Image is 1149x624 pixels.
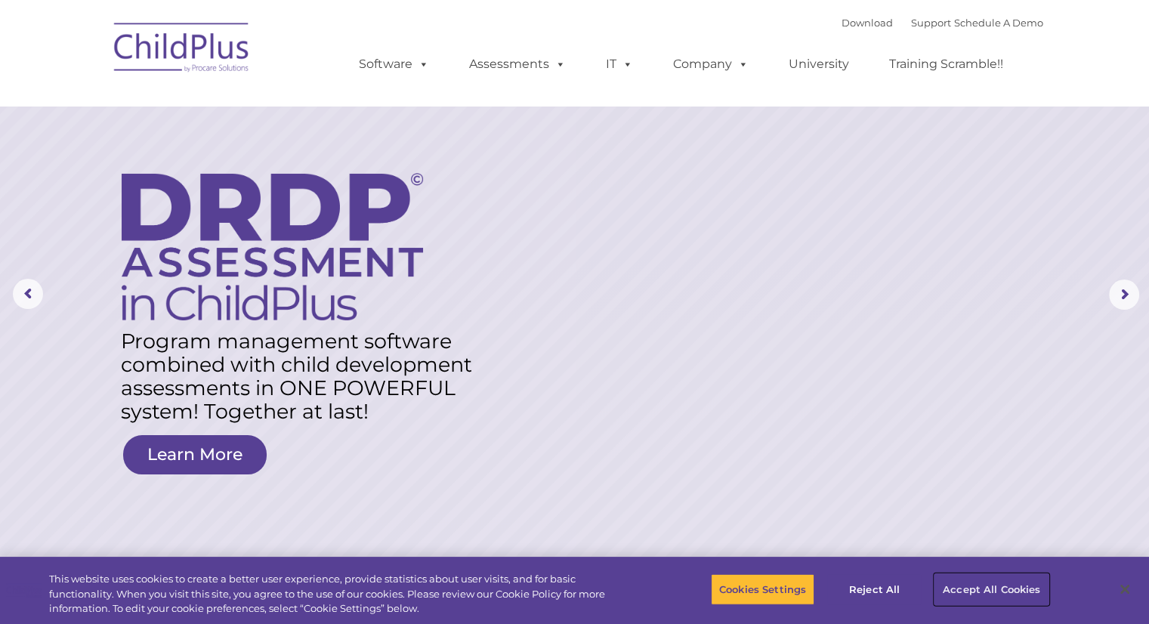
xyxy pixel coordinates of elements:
[344,49,444,79] a: Software
[122,173,423,320] img: DRDP Assessment in ChildPlus
[842,17,1043,29] font: |
[210,162,274,173] span: Phone number
[49,572,632,616] div: This website uses cookies to create a better user experience, provide statistics about user visit...
[1108,573,1141,606] button: Close
[210,100,256,111] span: Last name
[774,49,864,79] a: University
[658,49,764,79] a: Company
[121,329,489,423] rs-layer: Program management software combined with child development assessments in ONE POWERFUL system! T...
[911,17,951,29] a: Support
[107,12,258,88] img: ChildPlus by Procare Solutions
[827,573,922,605] button: Reject All
[954,17,1043,29] a: Schedule A Demo
[874,49,1018,79] a: Training Scramble!!
[123,435,267,474] a: Learn More
[591,49,648,79] a: IT
[934,573,1049,605] button: Accept All Cookies
[711,573,814,605] button: Cookies Settings
[842,17,893,29] a: Download
[454,49,581,79] a: Assessments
